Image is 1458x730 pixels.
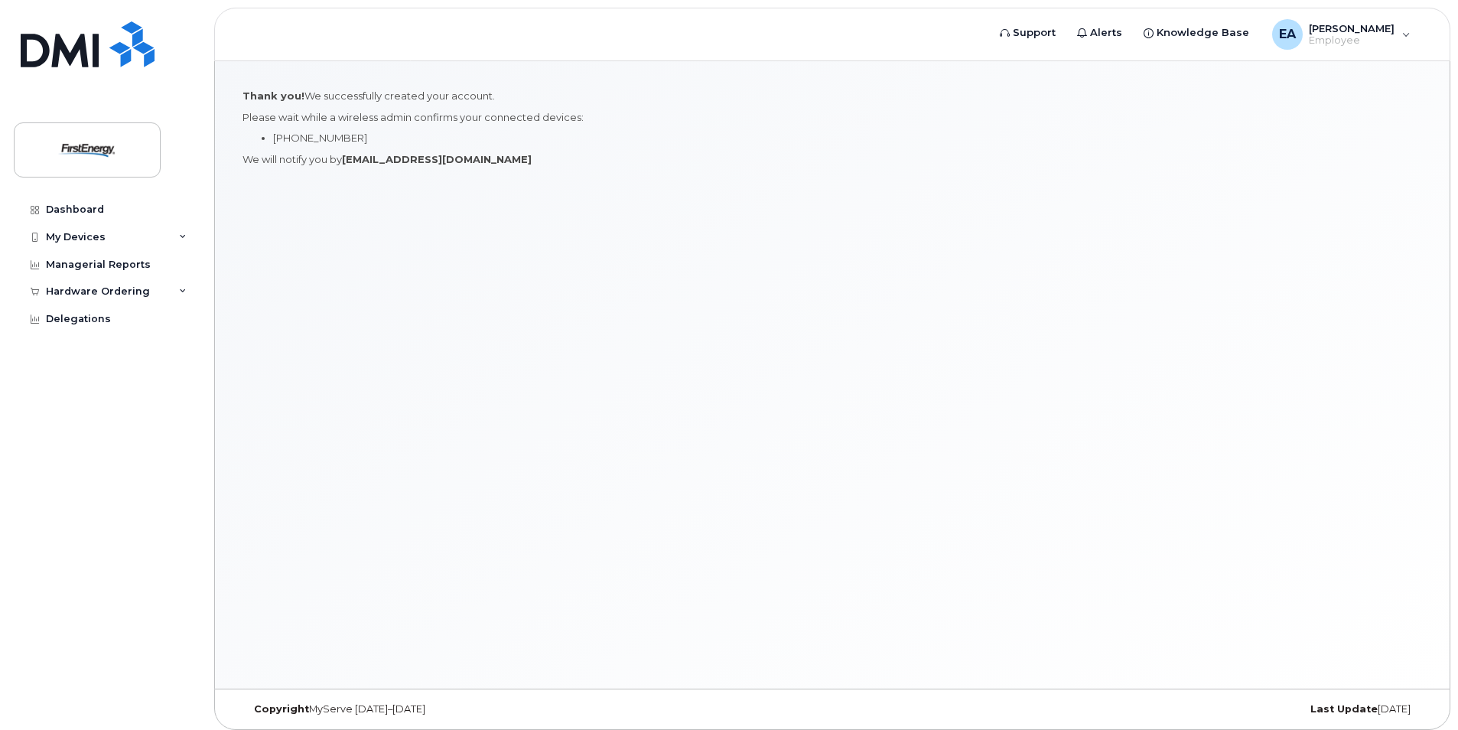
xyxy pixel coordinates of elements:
[242,152,1422,167] p: We will notify you by
[1310,703,1378,715] strong: Last Update
[242,703,636,715] div: MyServe [DATE]–[DATE]
[1029,703,1422,715] div: [DATE]
[342,153,532,165] strong: [EMAIL_ADDRESS][DOMAIN_NAME]
[273,131,1422,145] li: [PHONE_NUMBER]
[242,89,1422,103] p: We successfully created your account.
[242,90,304,102] strong: Thank you!
[254,703,309,715] strong: Copyright
[242,110,1422,125] p: Please wait while a wireless admin confirms your connected devices:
